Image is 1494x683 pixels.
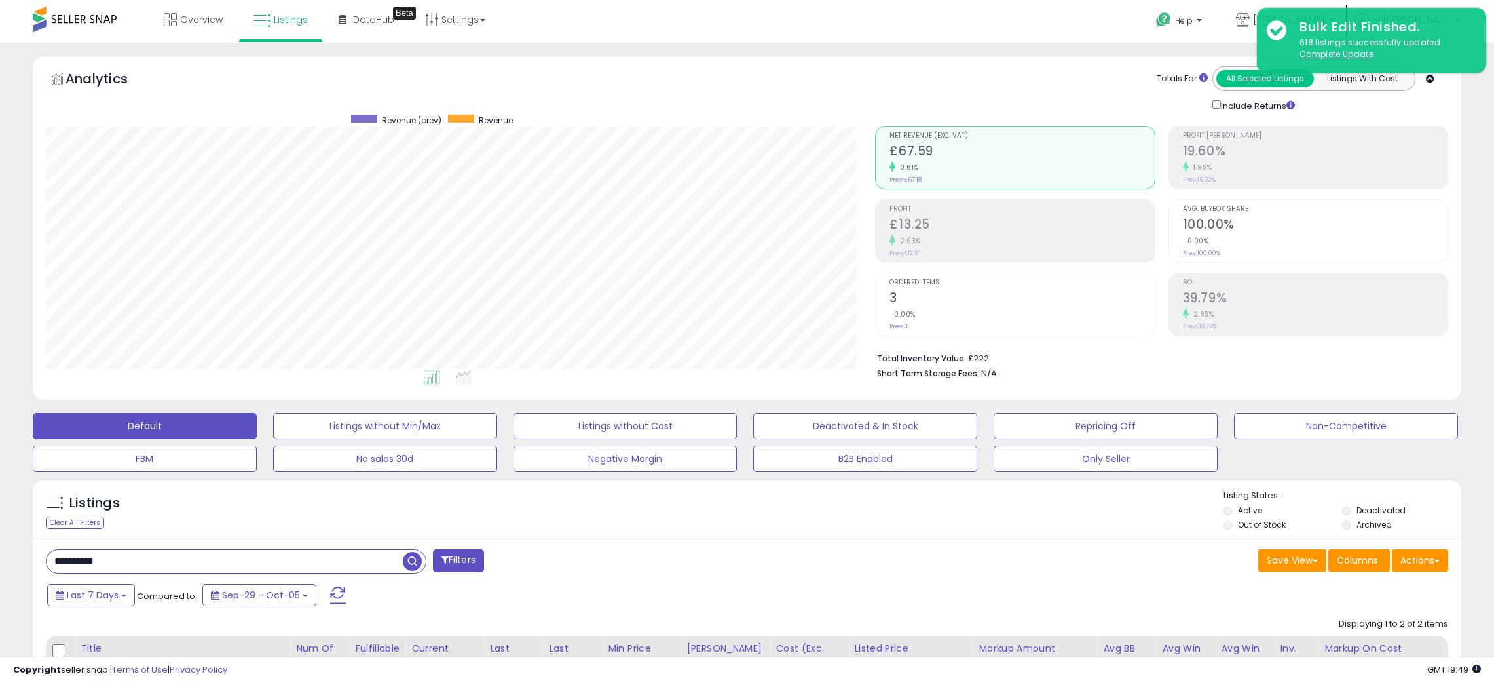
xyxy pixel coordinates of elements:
[353,13,394,26] span: DataHub
[889,290,1154,308] h2: 3
[112,663,168,676] a: Terms of Use
[1427,663,1481,676] span: 2025-10-13 19:49 GMT
[1356,505,1406,516] label: Deactivated
[1183,144,1447,161] h2: 19.60%
[889,322,908,330] small: Prev: 3
[1356,519,1392,530] label: Archived
[1339,618,1448,631] div: Displaying 1 to 2 of 2 items
[1175,15,1193,26] span: Help
[514,446,738,472] button: Negative Margin
[1183,217,1447,235] h2: 100.00%
[46,517,104,529] div: Clear All Filters
[514,413,738,439] button: Listings without Cost
[889,217,1154,235] h2: £13.25
[1392,549,1448,572] button: Actions
[1183,236,1209,246] small: 0.00%
[1183,206,1447,213] span: Avg. Buybox Share
[1253,13,1325,26] span: [PERSON_NAME]
[1103,642,1151,669] div: Avg BB Share
[753,413,977,439] button: Deactivated & In Stock
[1337,554,1378,567] span: Columns
[1183,290,1447,308] h2: 39.79%
[1223,490,1461,502] p: Listing States:
[1328,549,1390,572] button: Columns
[490,642,538,683] div: Last Purchase Price
[13,663,61,676] strong: Copyright
[994,446,1218,472] button: Only Seller
[222,589,300,602] span: Sep-29 - Oct-05
[877,353,966,364] b: Total Inventory Value:
[393,7,416,20] div: Tooltip anchor
[981,367,997,380] span: N/A
[1221,642,1269,669] div: Avg Win Price
[889,206,1154,213] span: Profit
[1299,49,1373,60] u: Complete Update
[1183,279,1447,286] span: ROI
[1189,309,1214,319] small: 2.63%
[180,13,223,26] span: Overview
[170,663,227,676] a: Privacy Policy
[1290,37,1476,61] div: 618 listings successfully updated.
[382,115,441,126] span: Revenue (prev)
[889,132,1154,140] span: Net Revenue (Exc. VAT)
[1203,98,1311,113] div: Include Returns
[1183,322,1216,330] small: Prev: 38.77%
[13,664,227,676] div: seller snap | |
[1162,642,1210,683] div: Avg Win Price 24h.
[1324,642,1438,655] div: Markup on Cost
[877,349,1438,365] li: £222
[1183,249,1220,257] small: Prev: 100.00%
[1146,2,1215,43] a: Help
[1280,642,1313,669] div: Inv. value
[411,642,479,669] div: Current Buybox Price
[433,549,484,572] button: Filters
[137,590,197,602] span: Compared to:
[33,413,257,439] button: Default
[1216,70,1314,87] button: All Selected Listings
[1189,163,1212,172] small: 1.98%
[1258,549,1326,572] button: Save View
[889,309,916,319] small: 0.00%
[47,584,135,606] button: Last 7 Days
[889,279,1154,286] span: Ordered Items
[202,584,316,606] button: Sep-29 - Oct-05
[1238,519,1286,530] label: Out of Stock
[753,446,977,472] button: B2B Enabled
[69,494,120,513] h5: Listings
[33,446,257,472] button: FBM
[608,642,675,655] div: Min Price
[1155,12,1172,28] i: Get Help
[877,368,979,379] b: Short Term Storage Fees:
[296,642,344,669] div: Num of Comp.
[1183,176,1216,184] small: Prev: 19.22%
[889,144,1154,161] h2: £67.59
[854,642,967,655] div: Listed Price
[895,163,919,172] small: 0.61%
[273,413,497,439] button: Listings without Min/Max
[775,642,843,669] div: Cost (Exc. VAT)
[889,249,921,257] small: Prev: £12.91
[1290,18,1476,37] div: Bulk Edit Finished.
[67,589,119,602] span: Last 7 Days
[81,642,285,655] div: Title
[1157,73,1208,85] div: Totals For
[65,69,153,91] h5: Analytics
[686,642,764,655] div: [PERSON_NAME]
[355,642,400,669] div: Fulfillable Quantity
[1238,505,1262,516] label: Active
[273,446,497,472] button: No sales 30d
[1183,132,1447,140] span: Profit [PERSON_NAME]
[1234,413,1458,439] button: Non-Competitive
[479,115,513,126] span: Revenue
[274,13,308,26] span: Listings
[889,176,922,184] small: Prev: £67.18
[895,236,921,246] small: 2.63%
[1313,70,1411,87] button: Listings With Cost
[994,413,1218,439] button: Repricing Off
[979,642,1092,655] div: Markup Amount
